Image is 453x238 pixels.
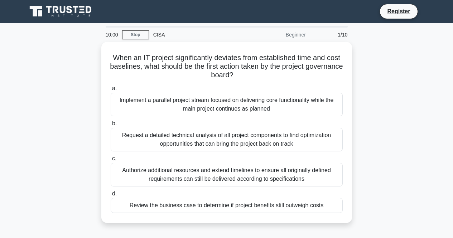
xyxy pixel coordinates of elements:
span: c. [112,155,116,161]
span: b. [112,120,117,126]
a: Register [383,7,414,16]
a: Stop [122,30,149,39]
div: CISA [149,28,247,42]
div: 1/10 [310,28,352,42]
span: a. [112,85,117,91]
div: Implement a parallel project stream focused on delivering core functionality while the main proje... [111,93,343,116]
div: Authorize additional resources and extend timelines to ensure all originally defined requirements... [111,163,343,186]
div: Request a detailed technical analysis of all project components to find optimization opportunitie... [111,128,343,151]
span: d. [112,190,117,196]
div: 10:00 [101,28,122,42]
div: Review the business case to determine if project benefits still outweigh costs [111,198,343,213]
div: Beginner [247,28,310,42]
h5: When an IT project significantly deviates from established time and cost baselines, what should b... [110,53,343,80]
